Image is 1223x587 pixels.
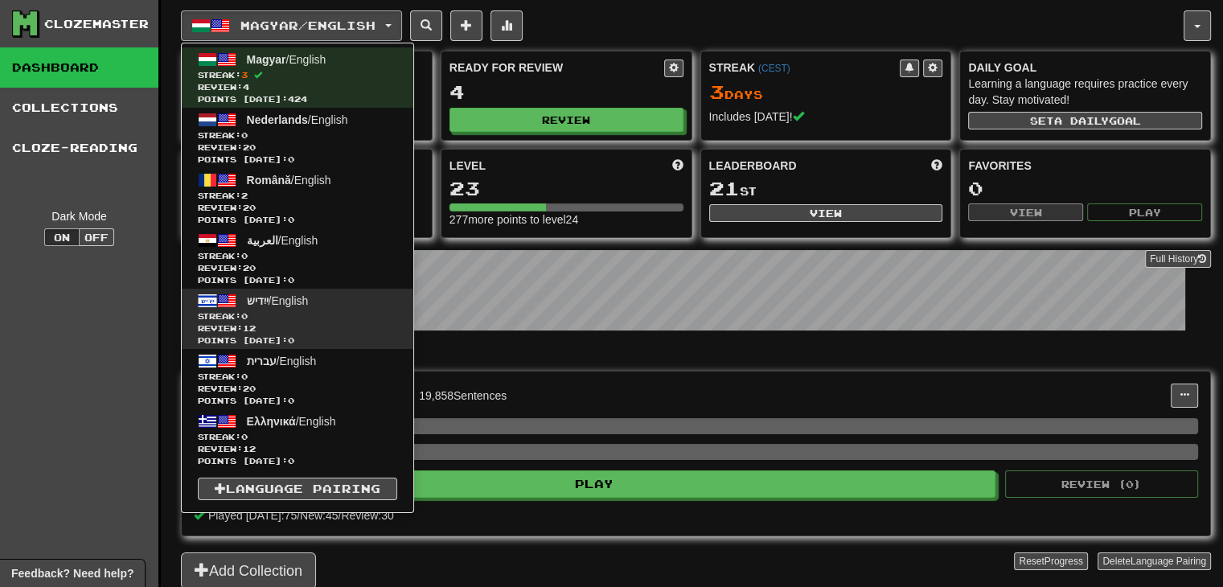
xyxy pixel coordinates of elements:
[247,113,348,126] span: / English
[198,335,397,347] span: Points [DATE]: 0
[247,355,317,367] span: / English
[198,202,397,214] span: Review: 20
[300,509,338,522] span: New: 45
[968,203,1083,221] button: View
[181,10,402,41] button: Magyar/English
[198,262,397,274] span: Review: 20
[182,409,413,470] a: Ελληνικά/EnglishStreak:0 Review:12Points [DATE]:0
[247,53,286,66] span: Magyar
[44,16,149,32] div: Clozemaster
[410,10,442,41] button: Search sentences
[241,130,248,140] span: 0
[709,80,724,103] span: 3
[241,432,248,441] span: 0
[198,431,397,443] span: Streak:
[247,174,331,187] span: / English
[968,158,1202,174] div: Favorites
[198,310,397,322] span: Streak:
[419,388,507,404] div: 19,858 Sentences
[968,112,1202,129] button: Seta dailygoal
[968,76,1202,108] div: Learning a language requires practice every day. Stay motivated!
[208,509,297,522] span: Played [DATE]: 75
[182,289,413,349] a: ייִדיש/EnglishStreak:0 Review:12Points [DATE]:0
[1054,115,1109,126] span: a daily
[247,355,277,367] span: עברית
[247,53,326,66] span: / English
[11,565,133,581] span: Open feedback widget
[198,478,397,500] a: Language Pairing
[709,204,943,222] button: View
[247,174,291,187] span: Română
[198,214,397,226] span: Points [DATE]: 0
[247,415,336,428] span: / English
[198,69,397,81] span: Streak:
[198,455,397,467] span: Points [DATE]: 0
[247,234,318,247] span: / English
[709,177,740,199] span: 21
[449,82,683,102] div: 4
[709,60,901,76] div: Streak
[1098,552,1211,570] button: DeleteLanguage Pairing
[198,322,397,335] span: Review: 12
[44,228,80,246] button: On
[241,191,248,200] span: 2
[449,211,683,228] div: 277 more points to level 24
[198,154,397,166] span: Points [DATE]: 0
[247,294,309,307] span: / English
[968,60,1202,76] div: Daily Goal
[247,294,269,307] span: ייִדיש
[182,349,413,409] a: עברית/EnglishStreak:0 Review:20Points [DATE]:0
[198,395,397,407] span: Points [DATE]: 0
[449,60,664,76] div: Ready for Review
[198,443,397,455] span: Review: 12
[1087,203,1202,221] button: Play
[709,109,943,125] div: Includes [DATE]!
[1131,556,1206,567] span: Language Pairing
[709,82,943,103] div: Day s
[709,158,797,174] span: Leaderboard
[672,158,683,174] span: Score more points to level up
[247,415,296,428] span: Ελληνικά
[182,108,413,168] a: Nederlands/EnglishStreak:0 Review:20Points [DATE]:0
[1005,470,1198,498] button: Review (0)
[247,113,308,126] span: Nederlands
[241,311,248,321] span: 0
[181,347,1211,363] p: In Progress
[198,93,397,105] span: Points [DATE]: 424
[968,179,1202,199] div: 0
[194,470,995,498] button: Play
[341,509,393,522] span: Review: 30
[449,108,683,132] button: Review
[198,81,397,93] span: Review: 4
[12,208,146,224] div: Dark Mode
[241,251,248,261] span: 0
[182,228,413,289] a: العربية/EnglishStreak:0 Review:20Points [DATE]:0
[449,179,683,199] div: 23
[490,10,523,41] button: More stats
[241,371,248,381] span: 0
[709,179,943,199] div: st
[198,371,397,383] span: Streak:
[198,383,397,395] span: Review: 20
[198,250,397,262] span: Streak:
[198,142,397,154] span: Review: 20
[1014,552,1087,570] button: ResetProgress
[449,158,486,174] span: Level
[339,509,342,522] span: /
[247,234,278,247] span: العربية
[182,168,413,228] a: Română/EnglishStreak:2 Review:20Points [DATE]:0
[297,509,300,522] span: /
[931,158,942,174] span: This week in points, UTC
[1044,556,1083,567] span: Progress
[182,47,413,108] a: Magyar/EnglishStreak:3 Review:4Points [DATE]:424
[758,63,790,74] a: (CEST)
[1145,250,1211,268] a: Full History
[198,190,397,202] span: Streak:
[79,228,114,246] button: Off
[198,274,397,286] span: Points [DATE]: 0
[241,70,248,80] span: 3
[198,129,397,142] span: Streak:
[450,10,482,41] button: Add sentence to collection
[240,18,376,32] span: Magyar / English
